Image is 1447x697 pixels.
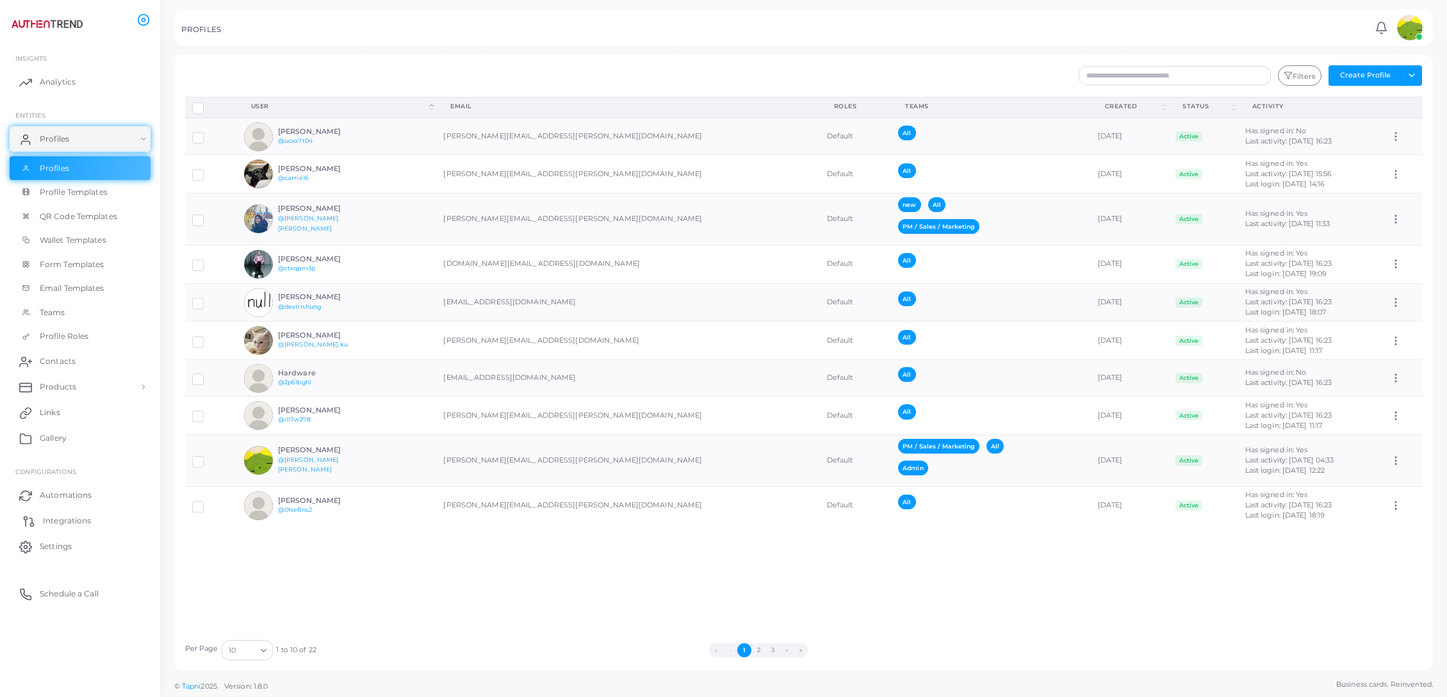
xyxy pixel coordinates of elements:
[820,486,892,524] td: Default
[820,155,892,193] td: Default
[1175,336,1202,346] span: Active
[10,508,151,534] a: Integrations
[278,369,372,377] h6: Hardware
[278,204,372,213] h6: [PERSON_NAME]
[40,186,108,198] span: Profile Templates
[820,397,892,435] td: Default
[278,174,309,181] a: @carrie16
[1091,193,1169,245] td: [DATE]
[244,250,273,279] img: avatar
[278,331,372,340] h6: [PERSON_NAME]
[278,303,321,310] a: @destin.hung
[10,180,151,204] a: Profile Templates
[244,122,273,151] img: avatar
[181,25,221,34] h5: PROFILES
[40,541,72,552] span: Settings
[436,245,819,283] td: [DOMAIN_NAME][EMAIL_ADDRESS][DOMAIN_NAME]
[10,252,151,277] a: Form Templates
[1245,249,1308,258] span: Has signed in: Yes
[1175,500,1202,511] span: Active
[751,643,765,657] button: Go to page 2
[820,245,892,283] td: Default
[278,416,311,423] a: @ill7w278
[1175,259,1202,269] span: Active
[1245,455,1334,464] span: Last activity: [DATE] 04:33
[10,204,151,229] a: QR Code Templates
[278,165,372,173] h6: [PERSON_NAME]
[898,367,915,382] span: All
[1245,500,1332,509] span: Last activity: [DATE] 16:23
[1245,400,1308,409] span: Has signed in: Yes
[40,211,117,222] span: QR Code Templates
[1175,214,1202,224] span: Active
[278,215,340,232] a: @[PERSON_NAME].[PERSON_NAME]
[1245,219,1330,228] span: Last activity: [DATE] 11:33
[1252,102,1369,111] div: activity
[450,102,805,111] div: Email
[436,283,819,322] td: [EMAIL_ADDRESS][DOMAIN_NAME]
[40,76,76,88] span: Analytics
[200,681,217,692] span: 2025
[276,645,316,655] span: 1 to 10 of 22
[244,364,273,393] img: avatar
[12,12,83,36] img: logo
[737,643,751,657] button: Go to page 1
[1393,15,1426,40] a: avatar
[898,219,979,234] span: PM / Sales / Marketing
[278,255,372,263] h6: [PERSON_NAME]
[40,259,104,270] span: Form Templates
[15,54,47,62] span: INSIGHTS
[898,495,915,509] span: All
[898,126,915,140] span: All
[237,643,256,657] input: Search for option
[10,300,151,325] a: Teams
[1105,102,1159,111] div: Created
[898,330,915,345] span: All
[10,276,151,300] a: Email Templates
[898,253,915,268] span: All
[1245,368,1307,377] span: Has signed in: No
[820,118,892,155] td: Default
[436,155,819,193] td: [PERSON_NAME][EMAIL_ADDRESS][PERSON_NAME][DOMAIN_NAME]
[40,432,67,444] span: Gallery
[244,446,273,475] img: avatar
[1091,245,1169,283] td: [DATE]
[1245,297,1332,306] span: Last activity: [DATE] 16:23
[10,228,151,252] a: Wallet Templates
[1175,373,1202,383] span: Active
[40,163,69,174] span: Profiles
[15,111,45,119] span: ENTITIES
[820,435,892,487] td: Default
[898,461,928,475] span: Admin
[820,322,892,360] td: Default
[10,374,151,400] a: Products
[780,643,794,657] button: Go to next page
[40,588,99,600] span: Schedule a Call
[1397,15,1423,40] img: avatar
[185,644,218,654] label: Per Page
[10,482,151,508] a: Automations
[436,193,819,245] td: [PERSON_NAME][EMAIL_ADDRESS][PERSON_NAME][DOMAIN_NAME]
[1091,118,1169,155] td: [DATE]
[40,234,106,246] span: Wallet Templates
[898,291,915,306] span: All
[1175,297,1202,307] span: Active
[10,126,151,152] a: Profiles
[898,163,915,178] span: All
[278,265,315,272] a: @ctxqpm3p
[1245,325,1308,334] span: Has signed in: Yes
[222,640,273,660] div: Search for option
[244,160,273,188] img: avatar
[244,401,273,430] img: avatar
[436,486,819,524] td: [PERSON_NAME][EMAIL_ADDRESS][PERSON_NAME][DOMAIN_NAME]
[10,534,151,559] a: Settings
[820,193,892,245] td: Default
[278,341,348,348] a: @[PERSON_NAME].ku
[1245,136,1332,145] span: Last activity: [DATE] 16:23
[1245,411,1332,420] span: Last activity: [DATE] 16:23
[40,356,76,367] span: Contacts
[1245,511,1325,520] span: Last login: [DATE] 18:19
[15,468,76,475] span: Configurations
[316,643,1201,657] ul: Pagination
[10,324,151,348] a: Profile Roles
